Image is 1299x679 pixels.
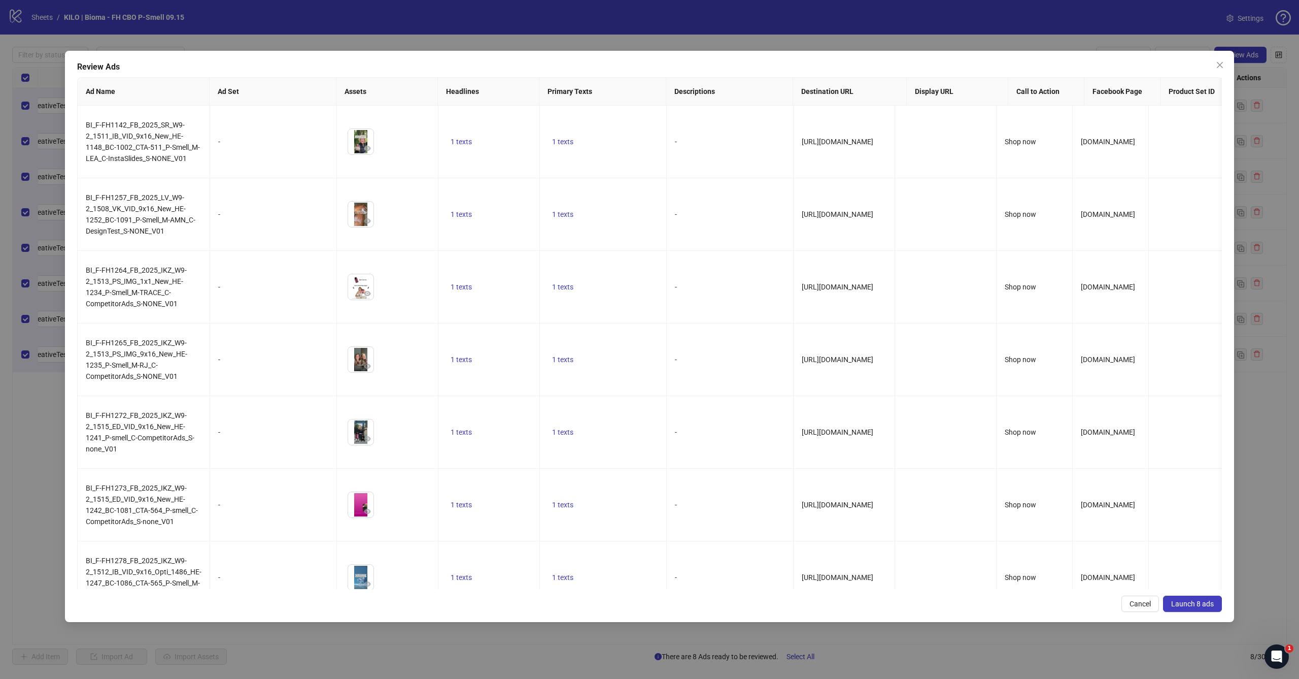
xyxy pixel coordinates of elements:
[552,355,573,364] span: 1 texts
[675,501,677,509] span: -
[802,573,873,581] span: [URL][DOMAIN_NAME]
[336,78,438,106] th: Assets
[361,287,373,300] button: Preview
[447,208,476,220] button: 1 texts
[451,210,472,218] span: 1 texts
[1081,499,1140,510] div: [DOMAIN_NAME]
[539,78,666,106] th: Primary Texts
[86,121,200,163] span: BI_F-FH1142_FB_2025_SR_W9-2_1511_IB_VID_9x16_New_HE-1148_BC-1002_CTA-511_P-Smell_M-LEA_C-InstaSli...
[1171,600,1214,608] span: Launch 8 ads
[361,215,373,227] button: Preview
[348,565,373,590] img: Asset 1
[364,145,371,152] span: eye
[802,283,873,291] span: [URL][DOMAIN_NAME]
[1264,644,1289,669] iframe: Intercom live chat
[451,501,472,509] span: 1 texts
[364,435,371,442] span: eye
[802,355,873,364] span: [URL][DOMAIN_NAME]
[77,61,1222,73] div: Review Ads
[218,572,328,583] div: -
[675,283,677,291] span: -
[361,433,373,445] button: Preview
[1216,61,1224,69] span: close
[364,508,371,515] span: eye
[218,354,328,365] div: -
[1005,573,1036,581] span: Shop now
[1285,644,1293,653] span: 1
[447,571,476,584] button: 1 texts
[447,426,476,438] button: 1 texts
[1084,78,1160,106] th: Facebook Page
[675,428,677,436] span: -
[1005,428,1036,436] span: Shop now
[1121,596,1159,612] button: Cancel
[1005,355,1036,364] span: Shop now
[86,484,198,526] span: BI_F-FH1273_FB_2025_IKZ_W9-2_1515_ED_VID_9x16_New_HE-1242_BC-1081_CTA-564_P-smell_C-CompetitorAds...
[348,202,373,227] img: Asset 1
[802,138,873,146] span: [URL][DOMAIN_NAME]
[348,492,373,518] img: Asset 1
[552,573,573,581] span: 1 texts
[1005,138,1036,146] span: Shop now
[1005,501,1036,509] span: Shop now
[438,78,539,106] th: Headlines
[675,355,677,364] span: -
[1081,281,1140,293] div: [DOMAIN_NAME]
[802,428,873,436] span: [URL][DOMAIN_NAME]
[218,209,328,220] div: -
[86,557,201,598] span: BI_F-FH1278_FB_2025_IKZ_W9-2_1512_IB_VID_9x16_Opti_1486_HE-1247_BC-1086_CTA-565_P-Smell_M-EE_C-ki...
[1081,209,1140,220] div: [DOMAIN_NAME]
[675,573,677,581] span: -
[1081,572,1140,583] div: [DOMAIN_NAME]
[548,353,577,366] button: 1 texts
[1212,57,1228,73] button: Close
[364,290,371,297] span: eye
[548,426,577,438] button: 1 texts
[451,283,472,291] span: 1 texts
[802,210,873,218] span: [URL][DOMAIN_NAME]
[218,499,328,510] div: -
[552,210,573,218] span: 1 texts
[1005,283,1036,291] span: Shop now
[86,411,194,453] span: BI_F-FH1272_FB_2025_IKZ_W9-2_1515_ED_VID_9x16_New_HE-1241_P-smell_C-CompetitorAds_S-none_V01
[548,136,577,148] button: 1 texts
[447,281,476,293] button: 1 texts
[86,193,195,235] span: BI_F-FH1257_FB_2025_LV_W9-2_1508_VK_VID_9x16_New_HE-1252_BC-1091_P-Smell_M-AMN_C-DesignTest_S-NON...
[1081,136,1140,147] div: [DOMAIN_NAME]
[348,129,373,154] img: Asset 1
[210,78,336,106] th: Ad Set
[675,138,677,146] span: -
[552,501,573,509] span: 1 texts
[218,136,328,147] div: -
[86,339,187,380] span: BI_F-FH1265_FB_2025_IKZ_W9-2_1513_PS_IMG_9x16_New_HE-1235_P-Smell_M-RJ_C-CompetitorAds_S-NONE_V01
[552,428,573,436] span: 1 texts
[1160,78,1262,106] th: Product Set ID
[548,499,577,511] button: 1 texts
[1081,427,1140,438] div: [DOMAIN_NAME]
[451,573,472,581] span: 1 texts
[1005,210,1036,218] span: Shop now
[451,138,472,146] span: 1 texts
[675,210,677,218] span: -
[552,138,573,146] span: 1 texts
[348,347,373,372] img: Asset 1
[1163,596,1222,612] button: Launch 8 ads
[447,353,476,366] button: 1 texts
[348,419,373,445] img: Asset 1
[1130,600,1151,608] span: Cancel
[793,78,906,106] th: Destination URL
[907,78,1008,106] th: Display URL
[218,281,328,293] div: -
[361,505,373,518] button: Preview
[361,578,373,590] button: Preview
[361,142,373,154] button: Preview
[86,266,187,308] span: BI_F-FH1264_FB_2025_IKZ_W9-2_1513_PS_IMG_1x1_New_HE-1234_P-Smell_M-TRACE_C-CompetitorAds_S-NONE_V01
[361,360,373,372] button: Preview
[451,428,472,436] span: 1 texts
[218,427,328,438] div: -
[348,274,373,300] img: Asset 1
[364,580,371,588] span: eye
[447,136,476,148] button: 1 texts
[802,501,873,509] span: [URL][DOMAIN_NAME]
[1008,78,1084,106] th: Call to Action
